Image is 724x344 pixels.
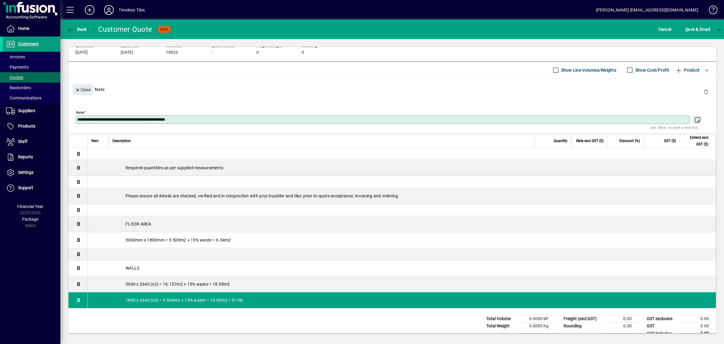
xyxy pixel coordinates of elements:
[256,50,259,55] span: 0
[3,119,60,134] a: Products
[75,50,88,55] span: [DATE]
[672,65,703,76] button: Product
[554,138,567,144] span: Quantity
[88,276,716,292] div: 3060 x 2640 (x2) = 16.157m2 + 15% waste = 18.58m2
[71,87,95,92] app-page-header-button: Close
[88,292,716,308] div: 1800 x 2640 (x2) = 9.504m2 + 15% waste = 10.93m2 / 31 tile
[6,54,25,59] span: Invoices
[160,28,168,31] span: NEW
[664,138,676,144] span: GST ($)
[99,5,119,15] button: Profile
[675,65,700,75] span: Product
[18,154,33,159] span: Reports
[634,67,669,73] label: Show Cost/Profit
[519,323,556,330] td: 0.0000 Kg
[619,138,640,144] span: Discount (%)
[6,65,29,70] span: Payments
[18,170,33,175] span: Settings
[18,139,27,144] span: Staff
[3,83,60,93] a: Backorders
[650,124,698,131] mat-hint: Use 'Enter' to start a new line
[76,110,84,115] mat-label: Note
[644,323,680,330] td: GST
[18,26,29,31] span: Home
[18,108,35,113] span: Suppliers
[211,50,212,55] span: -
[603,315,639,323] td: 0.00
[22,217,38,222] span: Package
[576,138,604,144] span: Rate excl GST ($)
[121,50,133,55] span: [DATE]
[88,232,716,248] div: 3060mm x 1800mm = 5.508m2 + 15% waste = 6.34m2
[3,21,60,36] a: Home
[3,103,60,118] a: Suppliers
[166,50,178,55] span: 19026
[6,75,23,80] span: Quotes
[80,5,99,15] button: Add
[644,315,680,323] td: GST exclusive
[644,330,680,337] td: GST inclusive
[65,24,88,35] button: Back
[18,124,35,128] span: Products
[685,24,710,34] span: ave & Email
[6,96,42,100] span: Communications
[91,138,99,144] span: Item
[658,24,672,34] span: Cancel
[3,93,60,103] a: Communications
[596,5,698,15] div: [PERSON_NAME] [EMAIL_ADDRESS][DOMAIN_NAME]
[704,1,716,21] a: Knowledge Base
[18,41,39,46] span: Customers
[657,24,673,35] button: Cancel
[60,24,94,35] app-page-header-button: Back
[3,72,60,83] a: Quotes
[119,5,145,15] div: Timeless Tiles
[88,188,716,204] div: Please ensure all details are checked, verified and in conjunction with your buuilder and tiler; ...
[17,204,43,209] span: Financial Year
[88,160,716,176] div: Required quantities as per supplied measurements
[302,50,304,55] span: 0
[680,315,716,323] td: 0.00
[560,67,616,73] label: Show Line Volumes/Weights
[98,24,152,34] div: Customer Quote
[483,323,519,330] td: Total Weight
[603,323,639,330] td: 0.00
[3,62,60,72] a: Payments
[3,134,60,149] a: Staff
[680,330,716,337] td: 0.00
[3,180,60,196] a: Support
[88,216,716,232] div: FLOOR AREA
[560,315,603,323] td: Freight (excl GST)
[685,27,688,32] span: S
[3,52,60,62] a: Invoices
[88,260,716,276] div: WALLS
[560,323,603,330] td: Rounding
[6,85,31,90] span: Backorders
[680,323,716,330] td: 0.00
[699,89,713,94] app-page-header-button: Delete
[699,84,713,99] button: Delete
[18,185,33,190] span: Support
[68,78,716,100] div: Note
[113,138,131,144] span: Description
[682,24,713,35] button: Save & Email
[67,27,87,32] span: Back
[75,85,91,95] span: Close
[73,84,93,95] button: Close
[3,165,60,180] a: Settings
[3,150,60,165] a: Reports
[684,134,708,148] span: Extend excl GST ($)
[483,315,519,323] td: Total Volume
[519,315,556,323] td: 0.0000 M³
